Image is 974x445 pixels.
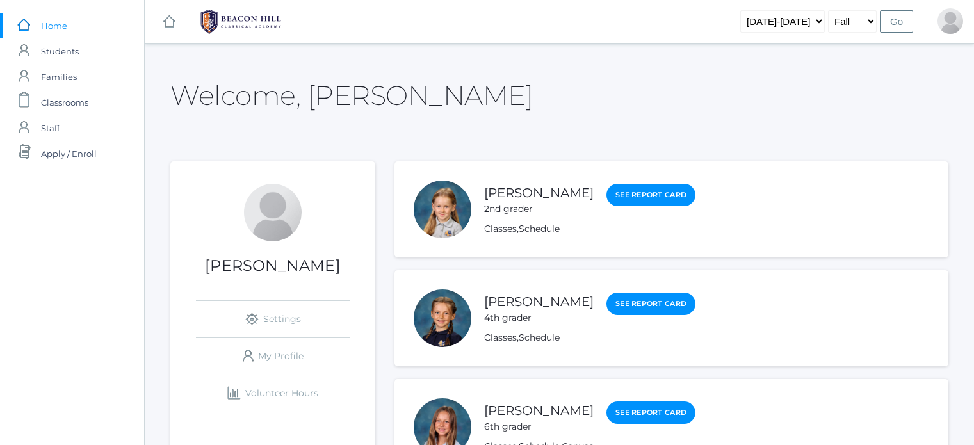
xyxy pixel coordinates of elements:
a: Classes [484,223,517,234]
h2: Welcome, [PERSON_NAME] [170,81,533,110]
span: Families [41,64,77,90]
a: See Report Card [606,401,695,424]
a: [PERSON_NAME] [484,403,594,418]
div: 2nd grader [484,202,594,216]
a: Classes [484,332,517,343]
a: Schedule [519,223,560,234]
a: [PERSON_NAME] [484,185,594,200]
a: See Report Card [606,293,695,315]
a: Schedule [519,332,560,343]
div: 6th grader [484,420,594,433]
span: Students [41,38,79,64]
a: Volunteer Hours [196,375,350,412]
div: , [484,222,695,236]
input: Go [880,10,913,33]
div: Monique Little [414,181,471,238]
h1: [PERSON_NAME] [170,257,375,274]
span: Apply / Enroll [41,141,97,166]
a: Settings [196,301,350,337]
img: 1_BHCALogos-05.png [193,6,289,38]
span: Staff [41,115,60,141]
a: See Report Card [606,184,695,206]
div: 4th grader [484,311,594,325]
div: , [484,331,695,344]
span: Home [41,13,67,38]
a: My Profile [196,338,350,375]
a: [PERSON_NAME] [484,294,594,309]
div: Savannah Little [414,289,471,347]
div: Alison Little [244,184,302,241]
div: Alison Little [937,8,963,34]
span: Classrooms [41,90,88,115]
